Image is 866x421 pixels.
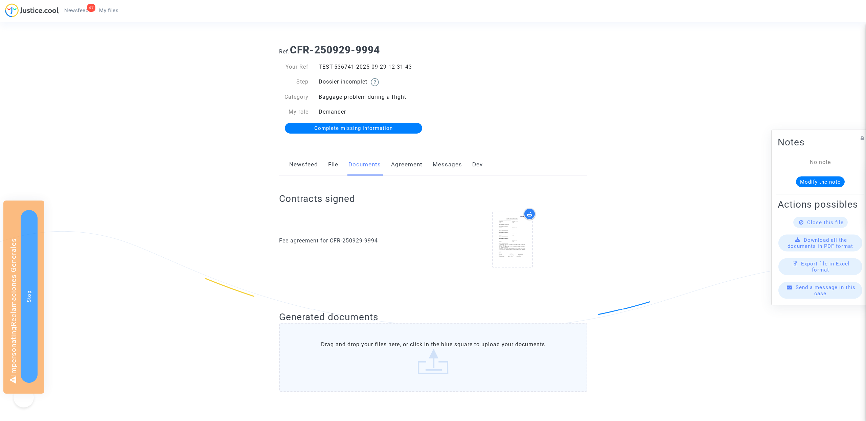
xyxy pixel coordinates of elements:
[289,154,318,176] a: Newsfeed
[472,154,483,176] a: Dev
[290,44,380,56] b: CFR-250929-9994
[314,78,433,86] div: Dossier incomplet
[371,78,379,86] img: help.svg
[99,7,118,14] span: My files
[14,387,34,407] iframe: Help Scout Beacon - Open
[94,5,124,16] a: My files
[807,219,844,225] span: Close this file
[796,176,845,187] button: Modify the note
[279,311,587,323] h2: Generated documents
[59,5,94,16] a: 47Newsfeed
[5,3,59,17] img: jc-logo.svg
[778,136,863,148] h2: Notes
[348,154,381,176] a: Documents
[64,7,88,14] span: Newsfeed
[328,154,338,176] a: File
[788,237,853,249] span: Download all the documents in PDF format
[279,48,290,55] span: Ref.
[279,193,355,205] h2: Contracts signed
[274,78,314,86] div: Step
[274,93,314,101] div: Category
[788,158,853,166] div: No note
[21,210,38,383] button: Stop
[274,63,314,71] div: Your Ref
[801,260,850,273] span: Export file in Excel format
[26,290,32,302] span: Stop
[314,108,433,116] div: Demander
[778,198,863,210] h2: Actions possibles
[314,63,433,71] div: TEST-536741-2025-09-29-12-31-43
[391,154,423,176] a: Agreement
[274,108,314,116] div: My role
[433,154,462,176] a: Messages
[87,4,95,12] div: 47
[314,93,433,101] div: Baggage problem during a flight
[796,284,856,296] span: Send a message in this case
[279,237,428,245] div: Fee agreement for CFR-250929-9994
[314,125,393,131] span: Complete missing information
[3,201,44,394] div: Impersonating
